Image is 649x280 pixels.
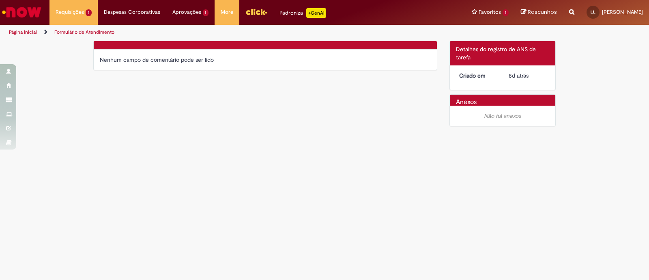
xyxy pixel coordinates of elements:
img: click_logo_yellow_360x200.png [245,6,267,18]
span: 1 [86,9,92,16]
span: 1 [203,9,209,16]
span: Rascunhos [528,8,557,16]
span: Requisições [56,8,84,16]
time: 22/09/2025 11:31:00 [509,72,529,79]
span: Despesas Corporativas [104,8,160,16]
div: Nenhum campo de comentário pode ser lido [100,56,431,64]
h2: Anexos [456,99,477,106]
ul: Trilhas de página [6,25,427,40]
div: Padroniza [279,8,326,18]
img: ServiceNow [1,4,43,20]
div: 22/09/2025 11:31:00 [509,72,546,80]
span: Favoritos [479,8,501,16]
span: LL [591,9,595,15]
dt: Criado em [453,72,503,80]
p: +GenAi [306,8,326,18]
span: 1 [503,9,509,16]
span: 8d atrás [509,72,529,79]
em: Não há anexos [484,112,521,119]
span: More [221,8,233,16]
span: Detalhes do registro de ANS de tarefa [456,46,536,61]
a: Formulário de Atendimento [54,29,114,35]
span: [PERSON_NAME] [602,9,643,15]
a: Página inicial [9,29,37,35]
a: Rascunhos [521,9,557,16]
span: Aprovações [172,8,201,16]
